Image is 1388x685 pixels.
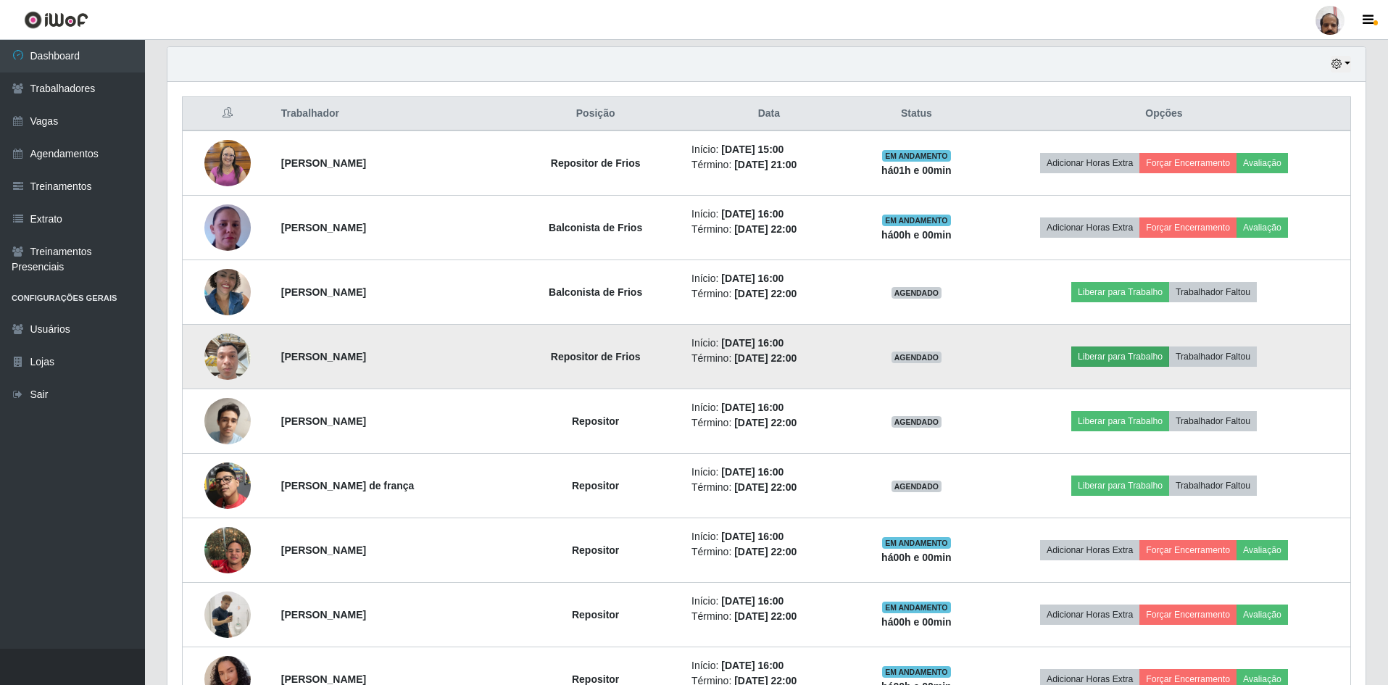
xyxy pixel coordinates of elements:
time: [DATE] 22:00 [734,546,797,557]
span: EM ANDAMENTO [882,150,951,162]
strong: há 00 h e 00 min [881,552,952,563]
li: Término: [691,286,847,302]
strong: Balconista de Frios [549,222,642,233]
th: Data [683,97,855,131]
button: Avaliação [1237,540,1288,560]
li: Início: [691,465,847,480]
button: Forçar Encerramento [1139,153,1237,173]
time: [DATE] 22:00 [734,352,797,364]
span: EM ANDAMENTO [882,666,951,678]
button: Forçar Encerramento [1139,605,1237,625]
img: 1746037018023.jpeg [204,186,251,269]
time: [DATE] 16:00 [721,660,784,671]
span: AGENDADO [892,287,942,299]
img: 1746822595622.jpeg [204,391,251,452]
time: [DATE] 22:00 [734,481,797,493]
time: [DATE] 16:00 [721,531,784,542]
li: Término: [691,544,847,560]
button: Adicionar Horas Extra [1040,605,1139,625]
span: EM ANDAMENTO [882,602,951,613]
button: Trabalhador Faltou [1169,476,1257,496]
time: [DATE] 16:00 [721,402,784,413]
strong: [PERSON_NAME] [281,544,366,556]
strong: Repositor [572,609,619,620]
button: Adicionar Horas Extra [1040,540,1139,560]
time: [DATE] 16:00 [721,337,784,349]
strong: [PERSON_NAME] [281,286,366,298]
li: Início: [691,207,847,222]
button: Forçar Encerramento [1139,217,1237,238]
th: Posição [508,97,683,131]
strong: [PERSON_NAME] [281,351,366,362]
strong: há 00 h e 00 min [881,616,952,628]
th: Trabalhador [273,97,508,131]
li: Término: [691,609,847,624]
button: Avaliação [1237,217,1288,238]
li: Início: [691,336,847,351]
img: 1690129418749.jpeg [204,138,251,188]
button: Liberar para Trabalho [1071,282,1169,302]
strong: [PERSON_NAME] [281,157,366,169]
time: [DATE] 22:00 [734,417,797,428]
li: Término: [691,351,847,366]
th: Status [855,97,978,131]
time: [DATE] 22:00 [734,610,797,622]
li: Término: [691,480,847,495]
time: [DATE] 22:00 [734,223,797,235]
button: Liberar para Trabalho [1071,346,1169,367]
strong: há 00 h e 00 min [881,229,952,241]
button: Trabalhador Faltou [1169,346,1257,367]
li: Término: [691,222,847,237]
img: 1754225362816.jpeg [204,573,251,656]
span: AGENDADO [892,481,942,492]
img: 1750528550016.jpeg [204,261,251,323]
time: [DATE] 16:00 [721,466,784,478]
strong: Repositor [572,544,619,556]
time: [DATE] 16:00 [721,208,784,220]
time: [DATE] 22:00 [734,288,797,299]
img: 1749514767390.jpeg [204,509,251,591]
strong: [PERSON_NAME] [281,673,366,685]
li: Término: [691,157,847,173]
img: 1753124786155.jpeg [204,462,251,509]
li: Início: [691,529,847,544]
button: Liberar para Trabalho [1071,411,1169,431]
th: Opções [978,97,1351,131]
strong: [PERSON_NAME] [281,609,366,620]
strong: [PERSON_NAME] de frança [281,480,415,491]
img: CoreUI Logo [24,11,88,29]
button: Adicionar Horas Extra [1040,153,1139,173]
strong: Repositor [572,673,619,685]
time: [DATE] 16:00 [721,273,784,284]
li: Início: [691,400,847,415]
img: 1748792170326.jpeg [204,325,251,387]
strong: Repositor de Frios [551,157,641,169]
span: AGENDADO [892,352,942,363]
span: AGENDADO [892,416,942,428]
li: Término: [691,415,847,431]
time: [DATE] 16:00 [721,595,784,607]
span: EM ANDAMENTO [882,537,951,549]
button: Avaliação [1237,605,1288,625]
button: Trabalhador Faltou [1169,282,1257,302]
time: [DATE] 21:00 [734,159,797,170]
li: Início: [691,594,847,609]
button: Forçar Encerramento [1139,540,1237,560]
li: Início: [691,271,847,286]
strong: Balconista de Frios [549,286,642,298]
li: Início: [691,658,847,673]
button: Avaliação [1237,153,1288,173]
span: EM ANDAMENTO [882,215,951,226]
button: Adicionar Horas Extra [1040,217,1139,238]
strong: [PERSON_NAME] [281,415,366,427]
strong: Repositor [572,480,619,491]
time: [DATE] 15:00 [721,144,784,155]
strong: [PERSON_NAME] [281,222,366,233]
li: Início: [691,142,847,157]
button: Liberar para Trabalho [1071,476,1169,496]
button: Trabalhador Faltou [1169,411,1257,431]
strong: há 01 h e 00 min [881,165,952,176]
strong: Repositor de Frios [551,351,641,362]
strong: Repositor [572,415,619,427]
